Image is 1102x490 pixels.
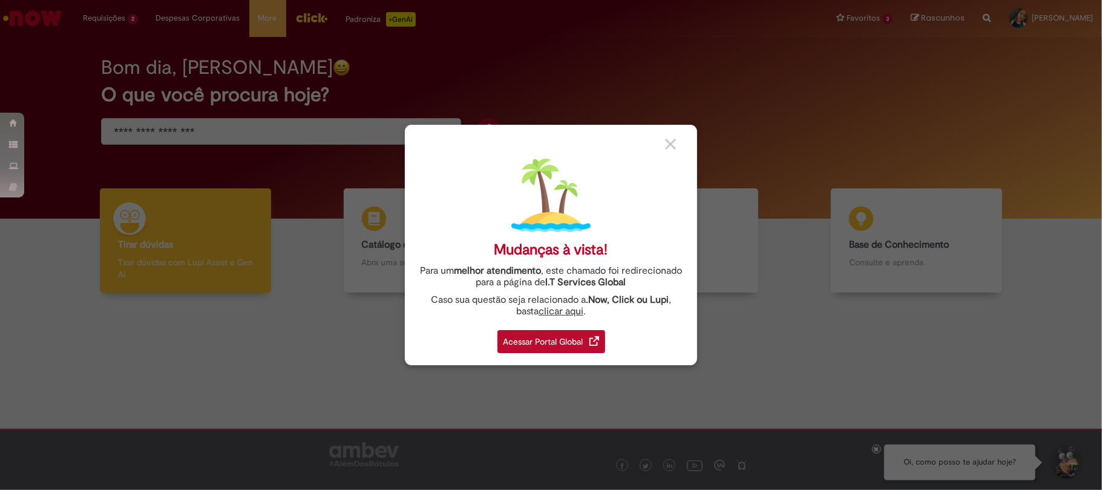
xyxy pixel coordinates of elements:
[589,336,599,346] img: redirect_link.png
[414,265,688,288] div: Para um , este chamado foi redirecionado para a página de
[454,265,541,277] strong: melhor atendimento
[586,294,669,306] strong: .Now, Click ou Lupi
[494,241,608,259] div: Mudanças à vista!
[414,294,688,317] div: Caso sua questão seja relacionado a , basta .
[497,323,605,353] a: Acessar Portal Global
[665,139,676,150] img: close_button_grey.png
[539,299,583,317] a: clicar aqui
[497,330,605,353] div: Acessar Portal Global
[511,156,591,235] img: island.png
[546,270,626,288] a: I.T Services Global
